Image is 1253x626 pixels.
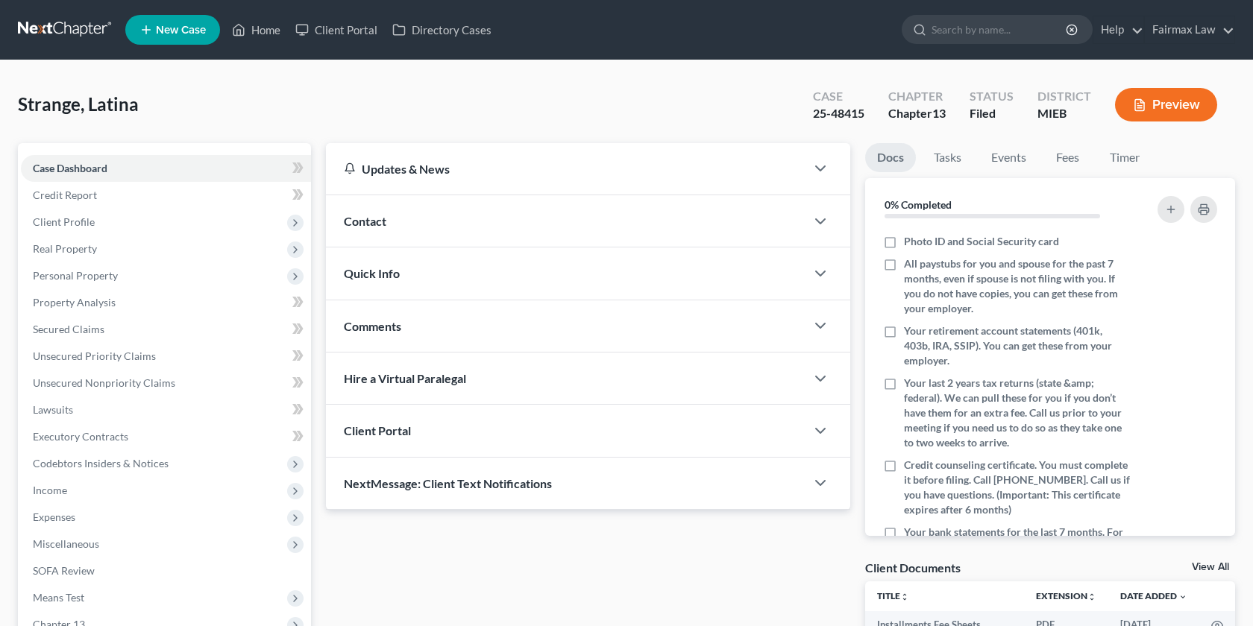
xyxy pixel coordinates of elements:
[888,105,946,122] div: Chapter
[21,557,311,584] a: SOFA Review
[1087,592,1096,601] i: unfold_more
[18,93,139,115] span: Strange, Latina
[224,16,288,43] a: Home
[21,155,311,182] a: Case Dashboard
[33,162,107,174] span: Case Dashboard
[970,105,1014,122] div: Filed
[33,564,95,577] span: SOFA Review
[1178,592,1187,601] i: expand_more
[922,143,973,172] a: Tasks
[865,560,961,575] div: Client Documents
[344,423,411,437] span: Client Portal
[865,143,916,172] a: Docs
[344,371,466,385] span: Hire a Virtual Paralegal
[813,88,864,105] div: Case
[888,88,946,105] div: Chapter
[288,16,385,43] a: Client Portal
[877,590,909,601] a: Titleunfold_more
[156,25,206,36] span: New Case
[33,269,118,282] span: Personal Property
[344,214,386,228] span: Contact
[33,510,75,523] span: Expenses
[979,143,1038,172] a: Events
[904,376,1130,450] span: Your last 2 years tax returns (state &amp; federal). We can pull these for you if you don’t have ...
[1120,590,1187,601] a: Date Added expand_more
[21,182,311,209] a: Credit Report
[33,323,104,335] span: Secured Claims
[21,423,311,450] a: Executory Contracts
[21,316,311,343] a: Secured Claims
[1192,562,1229,572] a: View All
[932,16,1068,43] input: Search by name...
[21,343,311,370] a: Unsecured Priority Claims
[1098,143,1152,172] a: Timer
[885,198,952,211] strong: 0% Completed
[33,537,99,550] span: Miscellaneous
[1115,88,1217,121] button: Preview
[1036,590,1096,601] a: Extensionunfold_more
[33,403,73,416] span: Lawsuits
[904,458,1130,517] span: Credit counseling certificate. You must complete it before filing. Call [PHONE_NUMBER]. Call us i...
[1145,16,1234,43] a: Fairmax Law
[904,323,1130,368] span: Your retirement account statements (401k, 403b, IRA, SSIP). You can get these from your employer.
[21,396,311,423] a: Lawsuits
[1093,16,1143,43] a: Help
[33,296,116,309] span: Property Analysis
[1037,88,1091,105] div: District
[21,289,311,316] a: Property Analysis
[344,476,552,490] span: NextMessage: Client Text Notifications
[344,319,401,333] span: Comments
[33,376,175,389] span: Unsecured Nonpriority Claims
[33,430,128,443] span: Executory Contracts
[1037,105,1091,122] div: MIEB
[904,525,1130,554] span: Your bank statements for the last 7 months. For all accounts.
[813,105,864,122] div: 25-48415
[904,234,1059,249] span: Photo ID and Social Security card
[33,189,97,201] span: Credit Report
[21,370,311,396] a: Unsecured Nonpriority Claims
[385,16,499,43] a: Directory Cases
[900,592,909,601] i: unfold_more
[33,591,84,604] span: Means Test
[33,350,156,362] span: Unsecured Priority Claims
[344,266,400,280] span: Quick Info
[904,256,1130,316] span: All paystubs for you and spouse for the past 7 months, even if spouse is not filing with you. If ...
[344,161,788,177] div: Updates & News
[932,106,946,120] span: 13
[970,88,1014,105] div: Status
[1044,143,1092,172] a: Fees
[33,484,67,496] span: Income
[33,242,97,255] span: Real Property
[33,457,169,469] span: Codebtors Insiders & Notices
[33,215,95,228] span: Client Profile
